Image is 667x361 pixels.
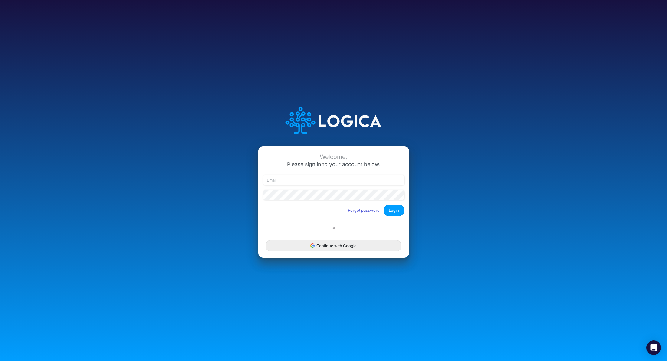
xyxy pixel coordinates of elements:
button: Continue with Google [266,240,401,251]
input: Email [263,175,404,185]
button: Login [384,205,404,216]
button: Forgot password [344,205,384,215]
div: Open Intercom Messenger [646,340,661,355]
div: Welcome, [263,153,404,160]
span: Please sign in to your account below. [287,161,380,167]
